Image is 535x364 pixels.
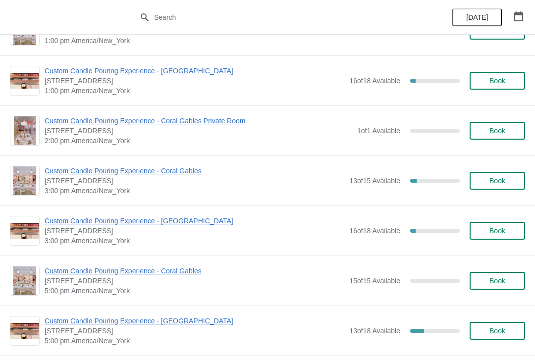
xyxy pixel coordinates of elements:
[13,166,37,195] img: Custom Candle Pouring Experience - Coral Gables | 154 Giralda Avenue, Coral Gables, FL, USA | 3:0...
[45,66,344,76] span: Custom Candle Pouring Experience - [GEOGRAPHIC_DATA]
[45,336,344,346] span: 5:00 pm America/New_York
[45,176,344,186] span: [STREET_ADDRESS]
[45,116,352,126] span: Custom Candle Pouring Experience - Coral Gables Private Room
[489,177,505,185] span: Book
[349,77,400,85] span: 16 of 18 Available
[489,227,505,235] span: Book
[45,216,344,226] span: Custom Candle Pouring Experience - [GEOGRAPHIC_DATA]
[470,222,525,240] button: Book
[45,126,352,136] span: [STREET_ADDRESS]
[45,136,352,146] span: 2:00 pm America/New_York
[45,276,344,286] span: [STREET_ADDRESS]
[470,172,525,190] button: Book
[349,277,400,285] span: 15 of 15 Available
[452,8,502,26] button: [DATE]
[45,86,344,96] span: 1:00 pm America/New_York
[45,236,344,246] span: 3:00 pm America/New_York
[45,226,344,236] span: [STREET_ADDRESS]
[489,277,505,285] span: Book
[470,322,525,340] button: Book
[489,77,505,85] span: Book
[45,266,344,276] span: Custom Candle Pouring Experience - Coral Gables
[489,127,505,135] span: Book
[470,272,525,290] button: Book
[45,326,344,336] span: [STREET_ADDRESS]
[470,72,525,90] button: Book
[10,73,39,89] img: Custom Candle Pouring Experience - Fort Lauderdale | 914 East Las Olas Boulevard, Fort Lauderdale...
[10,223,39,239] img: Custom Candle Pouring Experience - Fort Lauderdale | 914 East Las Olas Boulevard, Fort Lauderdale...
[45,76,344,86] span: [STREET_ADDRESS]
[349,227,400,235] span: 16 of 18 Available
[45,316,344,326] span: Custom Candle Pouring Experience - [GEOGRAPHIC_DATA]
[466,13,488,21] span: [DATE]
[349,177,400,185] span: 13 of 15 Available
[154,8,401,26] input: Search
[470,122,525,140] button: Book
[45,166,344,176] span: Custom Candle Pouring Experience - Coral Gables
[45,286,344,296] span: 5:00 pm America/New_York
[45,186,344,196] span: 3:00 pm America/New_York
[489,327,505,335] span: Book
[14,116,36,145] img: Custom Candle Pouring Experience - Coral Gables Private Room | 154 Giralda Avenue, Coral Gables, ...
[45,36,344,46] span: 1:00 pm America/New_York
[349,327,400,335] span: 13 of 18 Available
[13,266,37,295] img: Custom Candle Pouring Experience - Coral Gables | 154 Giralda Avenue, Coral Gables, FL, USA | 5:0...
[357,127,400,135] span: 1 of 1 Available
[10,323,39,339] img: Custom Candle Pouring Experience - Fort Lauderdale | 914 East Las Olas Boulevard, Fort Lauderdale...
